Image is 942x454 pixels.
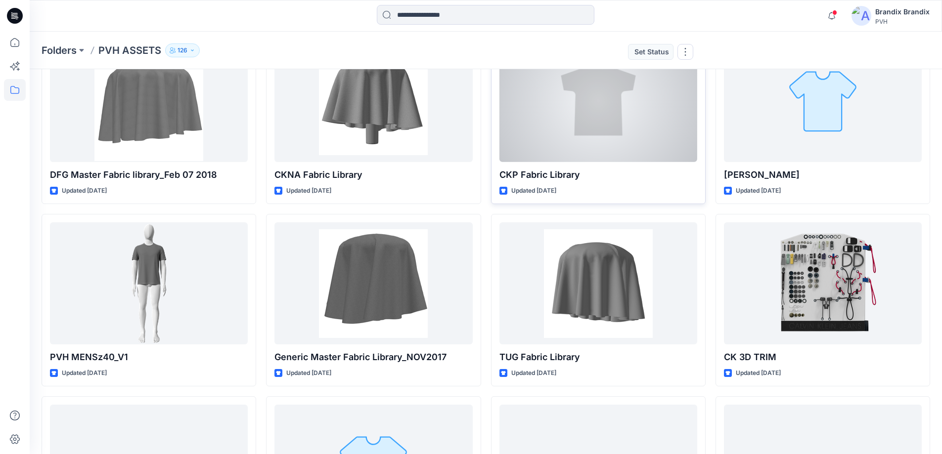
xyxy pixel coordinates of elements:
a: PVH MENSz40_V1 [50,222,248,344]
div: Brandix Brandix [875,6,930,18]
p: PVH ASSETS [98,43,161,57]
p: CKP Fabric Library [499,168,697,182]
p: Updated [DATE] [511,186,556,196]
p: DFG Master Fabric library_Feb 07 2018 [50,168,248,182]
a: Tommy Trim [724,40,922,162]
a: TUG Fabric Library [499,222,697,344]
img: avatar [852,6,871,26]
p: CK 3D TRIM [724,350,922,364]
a: Folders [42,43,77,57]
p: Updated [DATE] [286,186,331,196]
div: PVH [875,18,930,25]
a: CK 3D TRIM [724,222,922,344]
p: Updated [DATE] [62,368,107,378]
p: 126 [178,45,187,56]
a: Generic Master Fabric Library_NOV2017 [274,222,472,344]
a: CKP Fabric Library [499,40,697,162]
button: 126 [165,43,200,57]
a: CKNA Fabric Library [274,40,472,162]
p: Updated [DATE] [511,368,556,378]
p: TUG Fabric Library [499,350,697,364]
p: PVH MENSz40_V1 [50,350,248,364]
p: CKNA Fabric Library [274,168,472,182]
p: Updated [DATE] [286,368,331,378]
a: DFG Master Fabric library_Feb 07 2018 [50,40,248,162]
p: Updated [DATE] [736,186,781,196]
p: Updated [DATE] [62,186,107,196]
p: [PERSON_NAME] [724,168,922,182]
p: Updated [DATE] [736,368,781,378]
p: Generic Master Fabric Library_NOV2017 [274,350,472,364]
